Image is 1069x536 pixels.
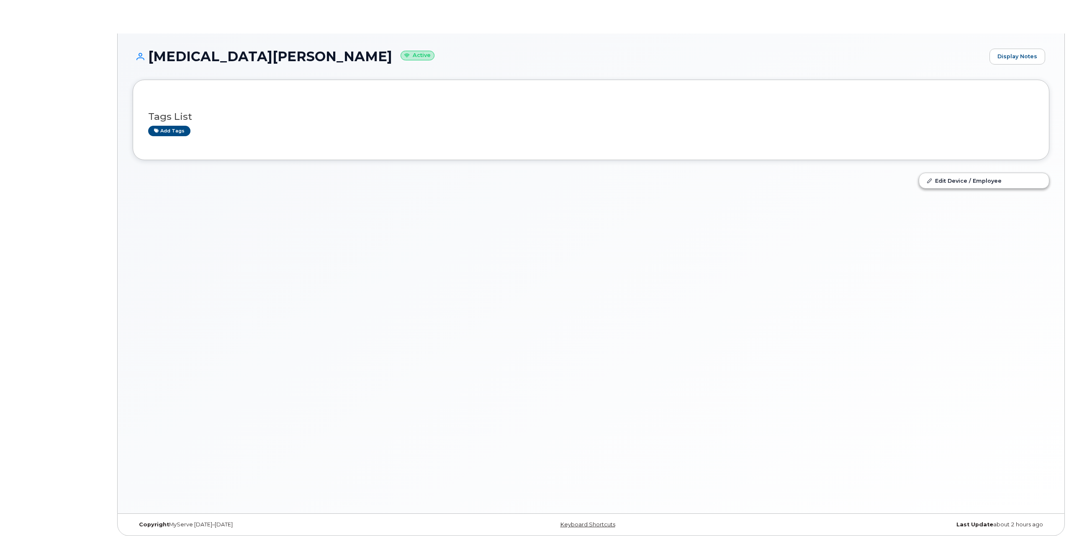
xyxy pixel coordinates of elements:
div: about 2 hours ago [744,521,1049,528]
h1: [MEDICAL_DATA][PERSON_NAME] [133,49,985,64]
a: Display Notes [989,49,1045,65]
h3: Tags List [148,111,1034,122]
a: Add tags [148,126,190,136]
div: MyServe [DATE]–[DATE] [133,521,438,528]
strong: Copyright [139,521,169,528]
small: Active [401,51,434,60]
strong: Last Update [956,521,993,528]
a: Edit Device / Employee [919,173,1049,188]
a: Keyboard Shortcuts [560,521,615,528]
